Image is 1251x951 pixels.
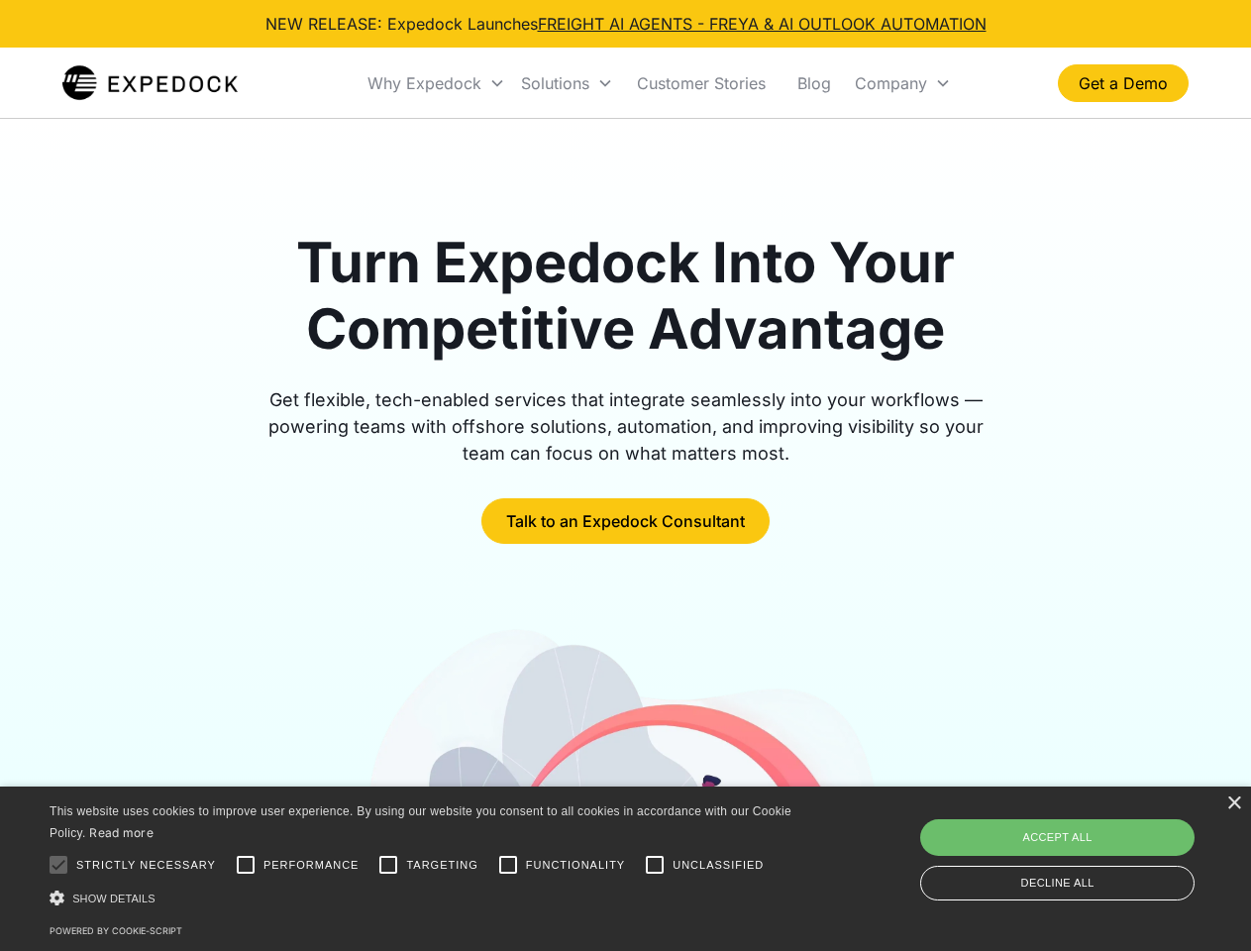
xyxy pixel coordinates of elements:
[526,857,625,874] span: Functionality
[62,63,238,103] img: Expedock Logo
[72,893,156,904] span: Show details
[1058,64,1189,102] a: Get a Demo
[246,386,1006,467] div: Get flexible, tech-enabled services that integrate seamlessly into your workflows — powering team...
[89,825,154,840] a: Read more
[263,857,360,874] span: Performance
[538,14,987,34] a: FREIGHT AI AGENTS - FREYA & AI OUTLOOK AUTOMATION
[406,857,477,874] span: Targeting
[76,857,216,874] span: Strictly necessary
[855,73,927,93] div: Company
[782,50,847,117] a: Blog
[513,50,621,117] div: Solutions
[50,888,798,908] div: Show details
[521,73,589,93] div: Solutions
[265,12,987,36] div: NEW RELEASE: Expedock Launches
[921,737,1251,951] iframe: Chat Widget
[481,498,770,544] a: Talk to an Expedock Consultant
[847,50,959,117] div: Company
[62,63,238,103] a: home
[360,50,513,117] div: Why Expedock
[673,857,764,874] span: Unclassified
[50,804,791,841] span: This website uses cookies to improve user experience. By using our website you consent to all coo...
[367,73,481,93] div: Why Expedock
[246,230,1006,363] h1: Turn Expedock Into Your Competitive Advantage
[50,925,182,936] a: Powered by cookie-script
[621,50,782,117] a: Customer Stories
